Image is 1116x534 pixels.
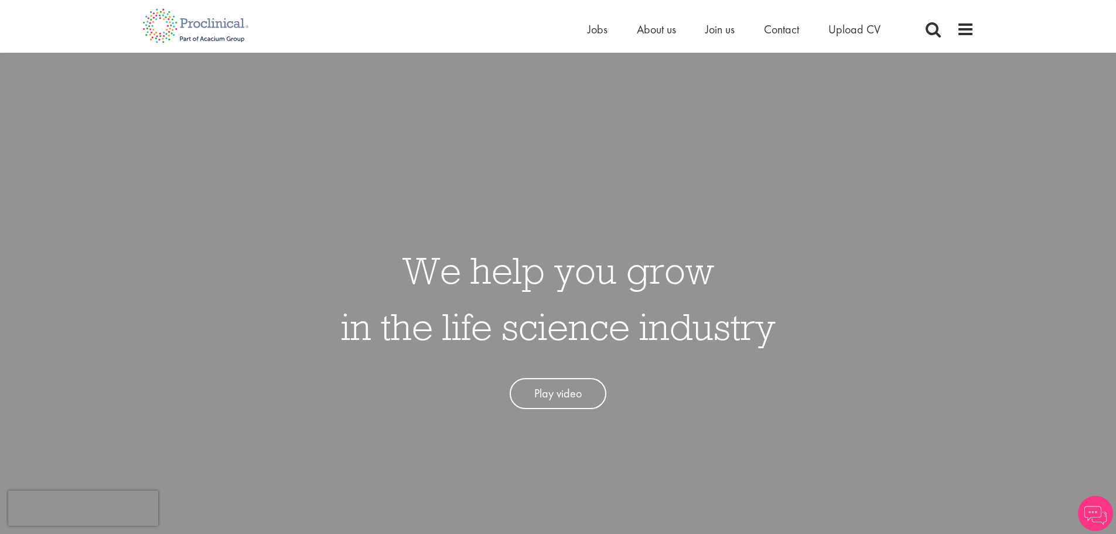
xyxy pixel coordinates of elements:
a: Upload CV [828,22,880,37]
a: Join us [705,22,735,37]
a: Contact [764,22,799,37]
h1: We help you grow in the life science industry [341,242,776,355]
a: Play video [510,378,606,409]
a: About us [637,22,676,37]
img: Chatbot [1078,496,1113,531]
a: Jobs [588,22,608,37]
